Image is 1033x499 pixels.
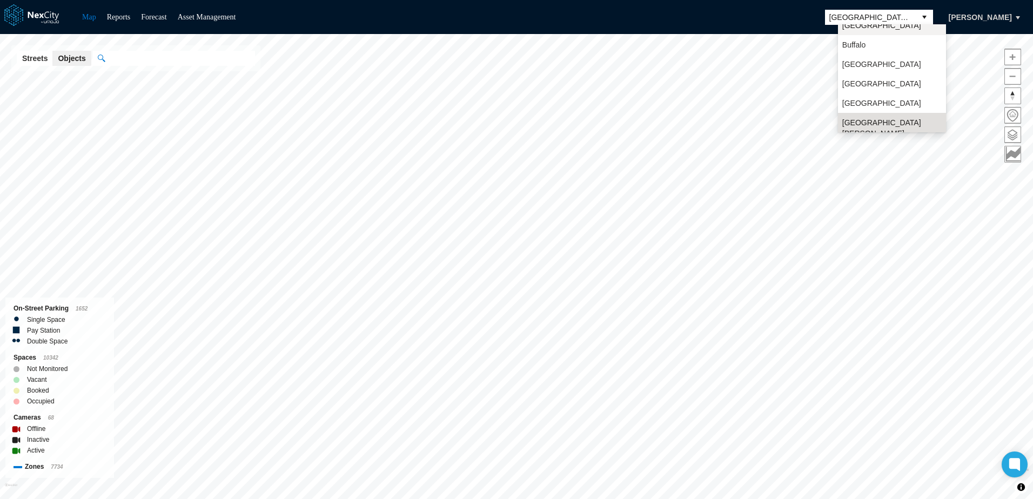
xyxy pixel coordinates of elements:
[1004,126,1021,143] button: Layers management
[1004,68,1021,85] button: Zoom out
[1005,69,1021,84] span: Zoom out
[842,39,866,50] span: Buffalo
[141,13,166,21] a: Forecast
[842,98,921,109] span: [GEOGRAPHIC_DATA]
[22,53,48,64] span: Streets
[43,355,58,361] span: 10342
[842,117,942,139] span: [GEOGRAPHIC_DATA][PERSON_NAME]
[27,385,49,396] label: Booked
[27,423,45,434] label: Offline
[82,13,96,21] a: Map
[916,10,933,25] button: select
[1004,146,1021,163] button: Key metrics
[14,352,106,363] div: Spaces
[1004,87,1021,104] button: Reset bearing to north
[107,13,131,21] a: Reports
[937,8,1023,26] button: [PERSON_NAME]
[17,51,53,66] button: Streets
[27,363,68,374] label: Not Monitored
[1015,481,1028,494] button: Toggle attribution
[76,306,88,312] span: 1652
[5,483,17,496] a: Mapbox homepage
[178,13,236,21] a: Asset Management
[51,464,63,470] span: 7734
[1004,49,1021,65] button: Zoom in
[1004,107,1021,124] button: Home
[27,374,46,385] label: Vacant
[27,314,65,325] label: Single Space
[27,336,68,347] label: Double Space
[829,12,911,23] span: [GEOGRAPHIC_DATA][PERSON_NAME]
[48,415,54,421] span: 68
[27,434,49,445] label: Inactive
[14,461,106,473] div: Zones
[27,325,60,336] label: Pay Station
[842,59,921,70] span: [GEOGRAPHIC_DATA]
[52,51,91,66] button: Objects
[27,396,55,407] label: Occupied
[949,12,1012,23] span: [PERSON_NAME]
[842,78,921,89] span: [GEOGRAPHIC_DATA]
[14,303,106,314] div: On-Street Parking
[58,53,85,64] span: Objects
[14,412,106,423] div: Cameras
[1018,481,1024,493] span: Toggle attribution
[27,445,45,456] label: Active
[842,20,921,31] span: [GEOGRAPHIC_DATA]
